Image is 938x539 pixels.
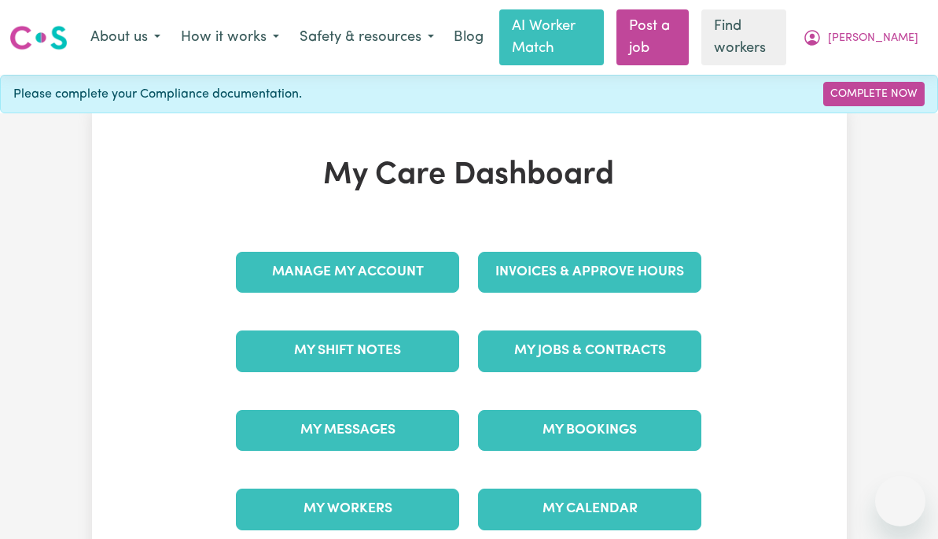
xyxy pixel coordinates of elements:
h1: My Care Dashboard [226,157,711,195]
a: My Shift Notes [236,330,459,371]
a: My Bookings [478,410,701,451]
a: Post a job [616,9,689,65]
iframe: Button to launch messaging window [875,476,925,526]
a: Careseekers logo [9,20,68,56]
img: Careseekers logo [9,24,68,52]
a: Blog [444,20,493,55]
a: Manage My Account [236,252,459,293]
a: My Workers [236,489,459,530]
button: How it works [171,21,289,54]
span: Please complete your Compliance documentation. [13,85,302,104]
a: Find workers [701,9,786,65]
span: [PERSON_NAME] [828,30,918,47]
a: Complete Now [823,82,925,106]
button: About us [80,21,171,54]
a: My Jobs & Contracts [478,330,701,371]
a: AI Worker Match [499,9,604,65]
a: My Messages [236,410,459,451]
a: My Calendar [478,489,701,530]
a: Invoices & Approve Hours [478,252,701,293]
button: My Account [793,21,929,54]
button: Safety & resources [289,21,444,54]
